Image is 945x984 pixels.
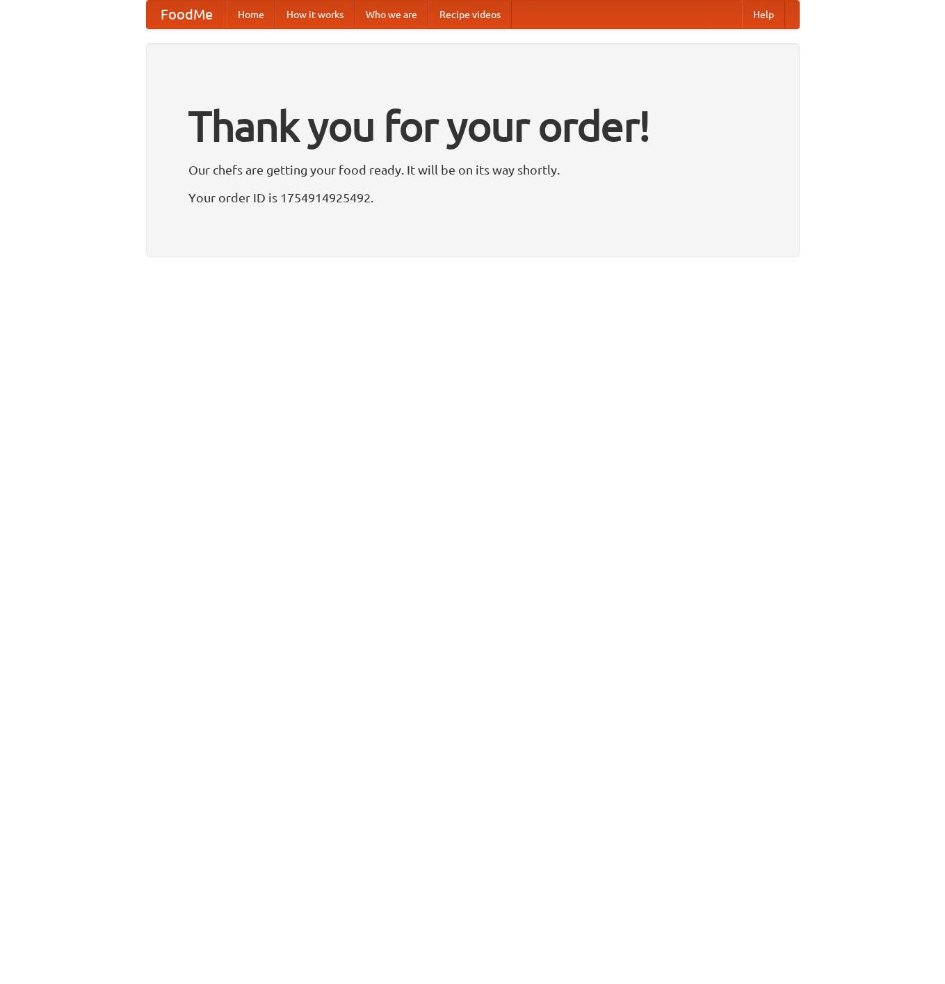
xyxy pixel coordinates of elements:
a: How it works [275,1,355,29]
h1: Thank you for your order! [188,92,757,159]
a: Who we are [355,1,428,29]
p: Your order ID is 1754914925492. [188,187,757,208]
p: Our chefs are getting your food ready. It will be on its way shortly. [188,159,757,180]
a: Home [227,1,275,29]
a: FoodMe [147,1,227,29]
a: Help [742,1,785,29]
a: Recipe videos [428,1,512,29]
